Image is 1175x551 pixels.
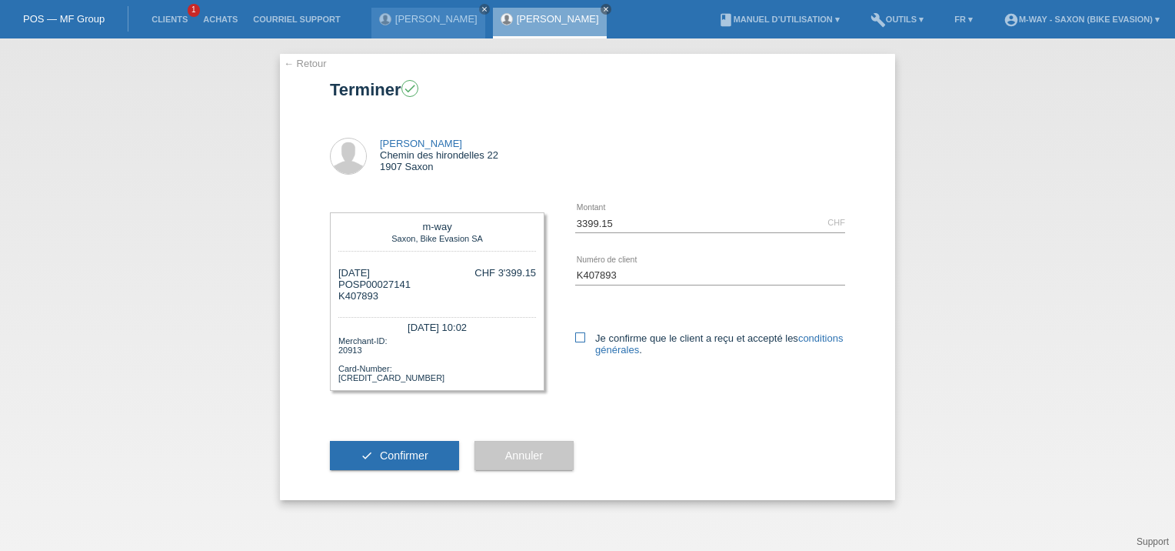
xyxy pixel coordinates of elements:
span: 1 [188,4,200,17]
h1: Terminer [330,80,845,99]
a: Support [1137,536,1169,547]
a: Courriel Support [245,15,348,24]
div: Chemin des hirondelles 22 1907 Saxon [380,138,498,172]
i: close [481,5,488,13]
a: POS — MF Group [23,13,105,25]
div: CHF [827,218,845,227]
a: account_circlem-way - Saxon (Bike Evasion) ▾ [996,15,1167,24]
div: [DATE] POSP00027141 [338,267,411,302]
span: K407893 [338,290,378,302]
span: Annuler [505,449,543,462]
div: Merchant-ID: 20913 Card-Number: [CREDIT_CARD_NUMBER] [338,335,536,382]
a: buildOutils ▾ [863,15,931,24]
a: conditions générales [595,332,843,356]
i: check [403,82,417,95]
div: [DATE] 10:02 [338,317,536,335]
i: account_circle [1004,12,1019,28]
a: close [479,4,490,15]
div: Saxon, Bike Evasion SA [342,232,532,243]
i: check [361,449,373,462]
i: book [718,12,734,28]
a: bookManuel d’utilisation ▾ [711,15,847,24]
span: Confirmer [380,449,428,462]
a: [PERSON_NAME] [395,13,478,25]
a: [PERSON_NAME] [380,138,462,149]
div: CHF 3'399.15 [474,267,536,279]
div: m-way [342,221,532,232]
label: Je confirme que le client a reçu et accepté les . [575,332,845,356]
a: FR ▾ [947,15,980,24]
button: Annuler [474,441,574,470]
a: Clients [144,15,195,24]
i: close [602,5,610,13]
button: check Confirmer [330,441,459,470]
a: [PERSON_NAME] [517,13,599,25]
a: ← Retour [284,58,327,69]
a: close [601,4,611,15]
i: build [870,12,886,28]
a: Achats [195,15,245,24]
